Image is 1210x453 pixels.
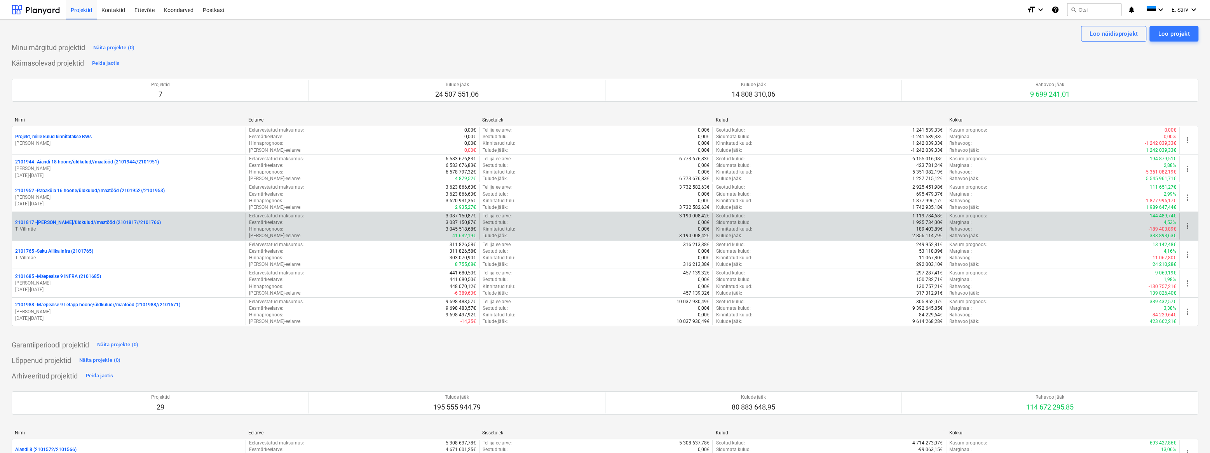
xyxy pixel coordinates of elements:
p: 333 893,63€ [1150,233,1176,239]
p: 0,00€ [697,134,709,140]
p: 3 732 582,63€ [679,204,709,211]
p: 6 773 676,83€ [679,156,709,162]
p: Rahavoog : [949,283,972,290]
p: -130 757,21€ [1149,283,1176,290]
p: Sidumata kulud : [716,134,750,140]
p: 695 479,37€ [916,191,943,198]
div: Sissetulek [482,117,709,123]
p: Käimasolevad projektid [12,59,84,68]
p: Seotud kulud : [716,213,744,219]
p: Tellija eelarve : [483,213,512,219]
p: [PERSON_NAME]-eelarve : [249,318,302,325]
p: 0,00€ [697,127,709,134]
p: Kulude jääk : [716,290,742,297]
div: 2101685 -Mäepealse 9 INFRA (2101685)[PERSON_NAME][DATE]-[DATE] [15,273,242,293]
p: [PERSON_NAME] [15,309,242,315]
p: Eesmärkeelarve : [249,134,283,140]
p: 0,00€ [697,140,709,147]
p: 130 757,21€ [916,283,943,290]
p: -1 242 039,33€ [1145,140,1176,147]
p: Seotud tulu : [483,162,508,169]
p: Tellija eelarve : [483,270,512,276]
p: [PERSON_NAME] [15,280,242,286]
p: [DATE] - [DATE] [15,172,242,179]
button: Loo projekt [1149,26,1198,42]
p: T. Villmäe [15,255,242,261]
p: 0,00% [1164,134,1176,140]
p: 10 037 930,49€ [676,299,709,305]
p: 1 119 784,68€ [912,213,943,219]
div: Loo näidisprojekt [1090,29,1138,39]
p: 10 037 930,49€ [676,318,709,325]
p: 24 507 551,06 [435,90,479,99]
p: 0,00€ [697,312,709,318]
p: Marginaal : [949,191,972,198]
span: more_vert [1183,279,1192,288]
p: 111 651,27€ [1150,184,1176,191]
i: keyboard_arrow_down [1036,5,1045,14]
p: Seotud tulu : [483,191,508,198]
p: 423 781,24€ [916,162,943,169]
p: Tulude jääk : [483,318,508,325]
iframe: Chat Widget [1171,416,1210,453]
div: Kulud [716,117,943,123]
p: Seotud tulu : [483,219,508,226]
p: Hinnaprognoos : [249,198,283,204]
p: 24 210,28€ [1152,261,1176,268]
p: 0,00€ [464,134,476,140]
p: 0,00€ [697,198,709,204]
p: Hinnaprognoos : [249,283,283,290]
p: Eelarvestatud maksumus : [249,270,304,276]
p: 0,00€ [697,226,709,233]
span: more_vert [1183,135,1192,145]
p: 3 190 008,42€ [679,213,709,219]
p: 6 155 016,08€ [912,156,943,162]
p: Kinnitatud kulud : [716,312,752,318]
p: Eesmärkeelarve : [249,276,283,283]
p: 0,00€ [697,191,709,198]
p: 0,00€ [697,219,709,226]
p: Seotud kulud : [716,270,744,276]
i: keyboard_arrow_down [1189,5,1198,14]
p: Kulude jääk : [716,318,742,325]
p: Rahavoog : [949,226,972,233]
p: 8 755,68€ [455,261,476,268]
p: 2 856 114,79€ [912,233,943,239]
p: Tulude jääk : [483,290,508,297]
p: -1 241 539,33€ [911,134,943,140]
p: [PERSON_NAME] [15,165,242,172]
p: 311 826,58€ [450,241,476,248]
p: 9 698 497,92€ [446,312,476,318]
p: Sidumata kulud : [716,191,750,198]
div: Peida jaotis [92,59,119,68]
p: 0,00€ [697,276,709,283]
p: Seotud kulud : [716,299,744,305]
p: Hinnaprognoos : [249,140,283,147]
p: [PERSON_NAME]-eelarve : [249,261,302,268]
i: keyboard_arrow_down [1156,5,1165,14]
p: 317 312,91€ [916,290,943,297]
p: 3,38% [1164,305,1176,312]
p: Kulude jääk : [716,233,742,239]
p: Tulude jääk : [483,175,508,182]
p: Rahavoo jääk : [949,175,979,182]
p: 448 070,12€ [450,283,476,290]
p: Kulude jääk : [716,261,742,268]
p: Kinnitatud tulu : [483,312,515,318]
span: more_vert [1183,164,1192,174]
p: [PERSON_NAME]-eelarve : [249,175,302,182]
button: Peida jaotis [84,370,115,382]
p: 0,00€ [697,283,709,290]
p: 1,98% [1164,276,1176,283]
p: Kinnitatud kulud : [716,198,752,204]
p: [PERSON_NAME]-eelarve : [249,290,302,297]
p: Kinnitatud tulu : [483,140,515,147]
button: Näita projekte (0) [91,42,137,54]
p: Rahavoo jääk [1030,82,1070,88]
p: 441 680,50€ [450,276,476,283]
p: [DATE] - [DATE] [15,286,242,293]
p: 249 952,81€ [916,241,943,248]
p: [PERSON_NAME]-eelarve : [249,204,302,211]
p: Eesmärkeelarve : [249,219,283,226]
p: Rahavoog : [949,255,972,261]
